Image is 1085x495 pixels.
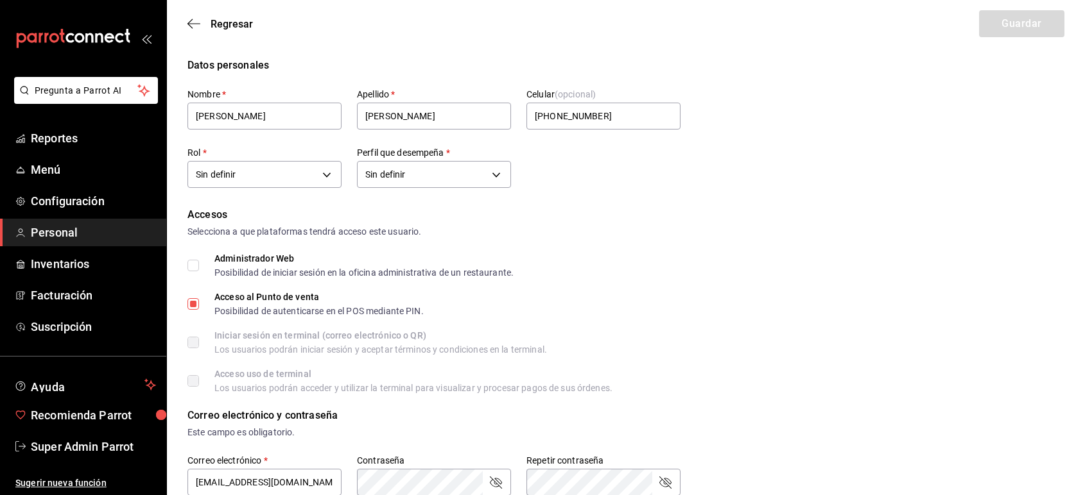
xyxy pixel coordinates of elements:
[187,148,342,157] label: Rol
[141,33,152,44] button: open_drawer_menu
[214,383,612,392] div: Los usuarios podrán acceder y utilizar la terminal para visualizar y procesar pagos de sus órdenes.
[31,130,156,147] span: Reportes
[187,207,1064,222] div: Accesos
[211,18,253,30] span: Regresar
[357,148,511,157] label: Perfil que desempeña
[357,456,511,465] label: Contraseña
[31,407,156,424] span: Recomienda Parrot
[357,161,511,188] div: Sin definir
[187,456,342,465] label: Correo electrónico
[214,331,547,340] div: Iniciar sesión en terminal (correo electrónico o QR)
[31,224,156,241] span: Personal
[187,225,1064,239] div: Selecciona a que plataformas tendrá acceso este usuario.
[526,456,681,465] label: Repetir contraseña
[9,93,158,106] a: Pregunta a Parrot AI
[31,318,156,335] span: Suscripción
[214,369,612,378] div: Acceso uso de terminal
[187,18,253,30] button: Regresar
[214,345,547,354] div: Los usuarios podrán iniciar sesión y aceptar términos y condiciones en la terminal.
[31,287,156,304] span: Facturación
[31,192,156,210] span: Configuración
[214,306,424,315] div: Posibilidad de autenticarse en el POS mediante PIN.
[31,161,156,178] span: Menú
[214,268,514,277] div: Posibilidad de iniciar sesión en la oficina administrativa de un restaurante.
[15,476,156,490] span: Sugerir nueva función
[555,89,596,99] span: (opcional)
[526,90,681,99] label: Celular
[214,292,424,301] div: Acceso al Punto de venta
[214,254,514,263] div: Administrador Web
[187,426,1064,439] div: Este campo es obligatorio.
[31,255,156,273] span: Inventarios
[357,90,511,99] label: Apellido
[14,77,158,104] button: Pregunta a Parrot AI
[187,161,342,188] div: Sin definir
[31,377,139,392] span: Ayuda
[187,58,1064,73] div: Datos personales
[187,408,1064,423] div: Correo electrónico y contraseña
[657,474,673,490] button: passwordField
[35,84,138,97] span: Pregunta a Parrot AI
[488,474,503,490] button: passwordField
[31,438,156,455] span: Super Admin Parrot
[187,90,342,99] label: Nombre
